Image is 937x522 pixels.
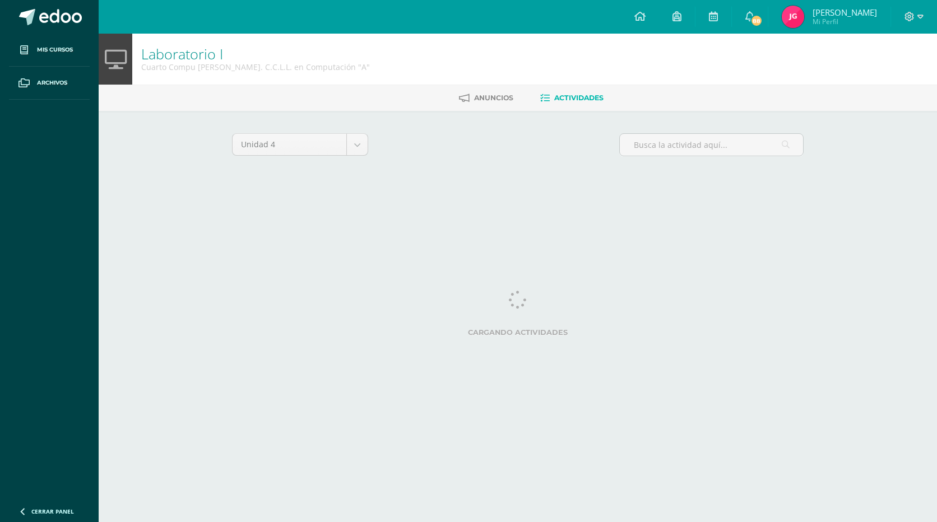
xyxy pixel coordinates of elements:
img: d49bfa5ab290847f720963152d5f9311.png [782,6,804,28]
div: Cuarto Compu Bach. C.C.L.L. en Computación 'A' [141,62,370,72]
h1: Laboratorio I [141,46,370,62]
span: [PERSON_NAME] [813,7,877,18]
span: Actividades [554,94,604,102]
a: Laboratorio I [141,44,223,63]
span: Cerrar panel [31,507,74,515]
a: Unidad 4 [233,134,368,155]
span: Anuncios [474,94,513,102]
span: 88 [750,15,762,27]
span: Mi Perfil [813,17,877,26]
a: Mis cursos [9,34,90,67]
span: Mis cursos [37,45,73,54]
span: Unidad 4 [241,134,338,155]
a: Anuncios [459,89,513,107]
span: Archivos [37,78,67,87]
input: Busca la actividad aquí... [620,134,803,156]
a: Actividades [540,89,604,107]
label: Cargando actividades [232,328,804,337]
a: Archivos [9,67,90,100]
